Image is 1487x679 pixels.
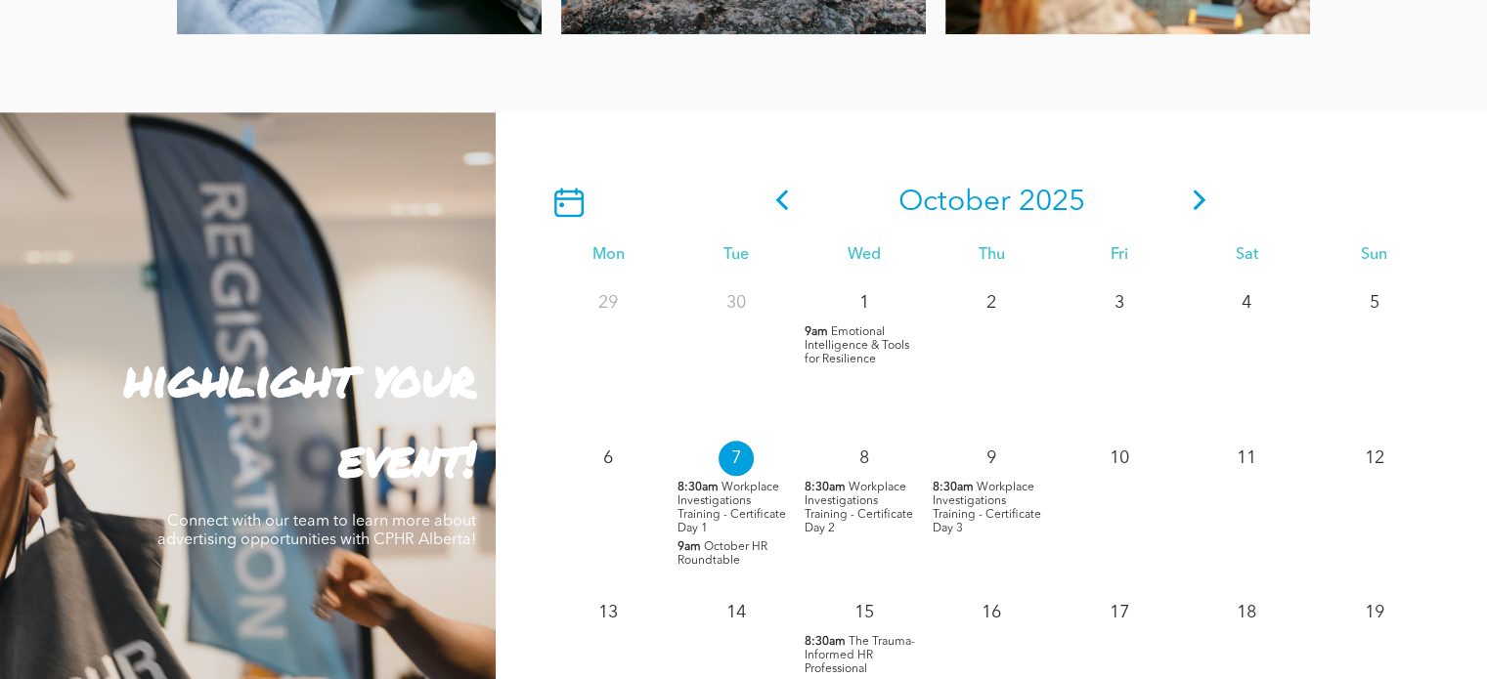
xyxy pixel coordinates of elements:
[1229,595,1264,630] p: 18
[1055,246,1183,265] div: Fri
[1357,441,1392,476] p: 12
[545,246,673,265] div: Mon
[897,188,1010,217] span: October
[1229,441,1264,476] p: 11
[590,441,626,476] p: 6
[1102,441,1137,476] p: 10
[974,285,1009,320] p: 2
[590,595,626,630] p: 13
[1102,595,1137,630] p: 17
[1183,246,1311,265] div: Sat
[673,246,801,265] div: Tue
[157,514,476,548] span: Connect with our team to learn more about advertising opportunities with CPHR Alberta!
[928,246,1056,265] div: Thu
[719,595,754,630] p: 14
[805,481,846,494] span: 8:30am
[974,441,1009,476] p: 9
[678,481,719,494] span: 8:30am
[805,482,913,534] span: Workplace Investigations Training - Certificate Day 2
[1018,188,1084,217] span: 2025
[678,541,767,567] span: October HR Roundtable
[1357,285,1392,320] p: 5
[678,482,786,534] span: Workplace Investigations Training - Certificate Day 1
[719,441,754,476] p: 7
[678,540,701,554] span: 9am
[1357,595,1392,630] p: 19
[933,482,1041,534] span: Workplace Investigations Training - Certificate Day 3
[805,326,909,365] span: Emotional Intelligence & Tools for Resilience
[1229,285,1264,320] p: 4
[805,325,828,339] span: 9am
[805,635,846,649] span: 8:30am
[719,285,754,320] p: 30
[800,246,928,265] div: Wed
[1102,285,1137,320] p: 3
[846,285,881,320] p: 1
[846,595,881,630] p: 15
[1310,246,1438,265] div: Sun
[590,285,626,320] p: 29
[124,343,476,492] strong: highlight your event!
[974,595,1009,630] p: 16
[805,636,915,675] span: The Trauma-Informed HR Professional
[846,441,881,476] p: 8
[933,481,974,494] span: 8:30am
